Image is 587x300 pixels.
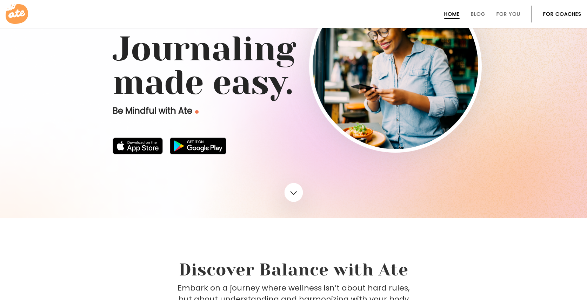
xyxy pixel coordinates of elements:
a: For You [496,11,520,17]
a: Home [444,11,460,17]
p: Be Mindful with Ate [113,105,309,116]
h2: Discover Balance with Ate [122,260,465,280]
a: Blog [471,11,485,17]
img: badge-download-google.png [170,138,226,154]
img: badge-download-apple.svg [113,138,163,154]
a: For Coaches [543,11,581,17]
